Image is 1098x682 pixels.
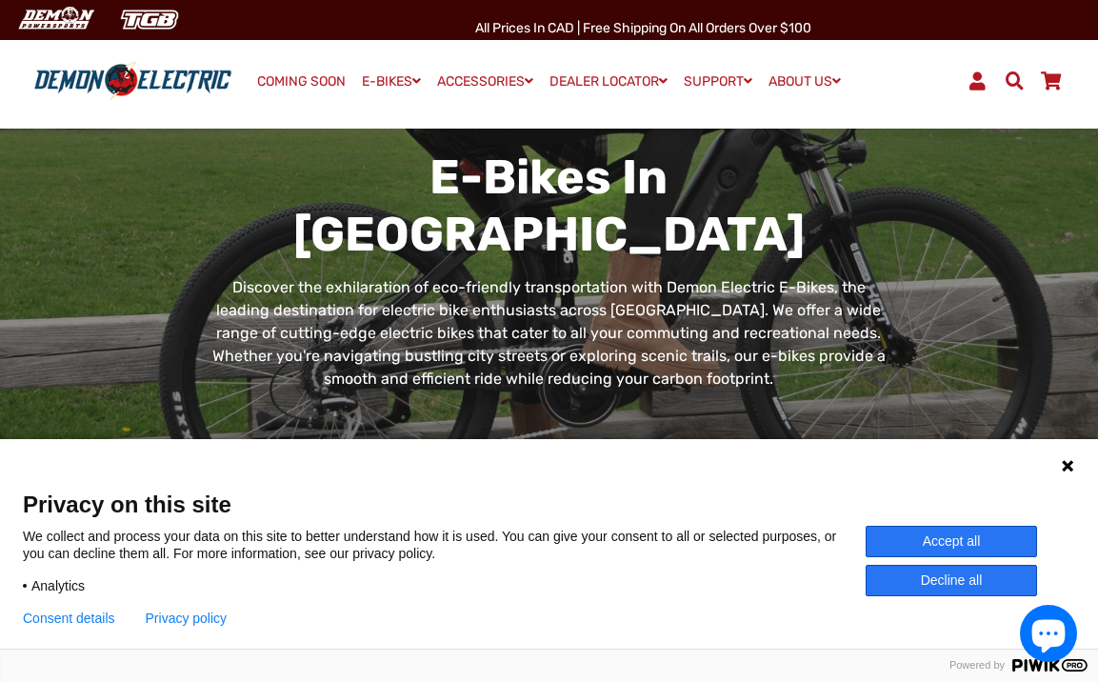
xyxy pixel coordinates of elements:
[23,528,866,562] p: We collect and process your data on this site to better understand how it is used. You can give y...
[212,278,886,388] span: Discover the exhilaration of eco-friendly transportation with Demon Electric E-Bikes, the leading...
[23,491,1075,518] span: Privacy on this site
[1014,605,1083,667] inbox-online-store-chat: Shopify online store chat
[866,526,1037,557] button: Accept all
[475,20,811,36] span: All Prices in CAD | Free shipping on all orders over $100
[10,4,101,35] img: Demon Electric
[543,68,674,95] a: DEALER LOCATOR
[23,611,115,626] button: Consent details
[208,149,890,263] h1: E-Bikes in [GEOGRAPHIC_DATA]
[29,61,237,102] img: Demon Electric logo
[110,4,189,35] img: TGB Canada
[250,69,352,95] a: COMING SOON
[677,68,759,95] a: SUPPORT
[866,565,1037,596] button: Decline all
[762,68,848,95] a: ABOUT US
[355,68,428,95] a: E-BIKES
[430,68,540,95] a: ACCESSORIES
[146,611,228,626] a: Privacy policy
[942,659,1012,672] span: Powered by
[31,577,85,594] span: Analytics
